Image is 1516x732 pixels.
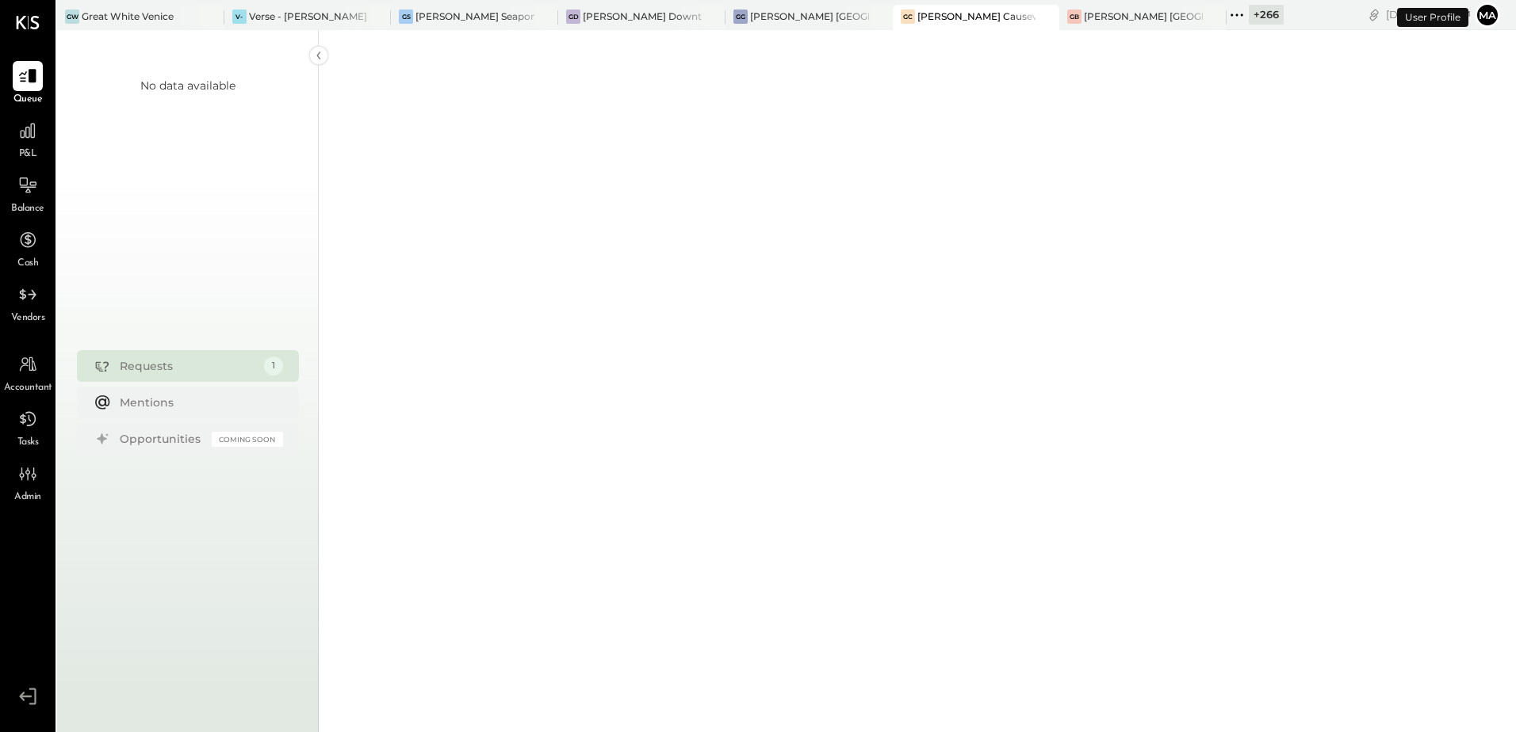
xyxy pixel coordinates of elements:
div: GW [65,10,79,24]
div: No data available [140,78,235,93]
div: + 266 [1249,5,1284,25]
div: Verse - [PERSON_NAME] Lankershim LLC [249,10,368,23]
a: Accountant [1,349,55,395]
div: Opportunities [120,431,204,447]
a: Balance [1,170,55,216]
div: [PERSON_NAME] Causeway [917,10,1036,23]
span: Cash [17,257,38,271]
span: Vendors [11,311,45,326]
div: Requests [120,358,256,374]
a: Queue [1,61,55,107]
span: P&L [19,147,37,162]
div: GD [566,10,580,24]
a: Vendors [1,280,55,326]
div: User Profile [1397,8,1468,27]
div: [PERSON_NAME] [GEOGRAPHIC_DATA] [750,10,869,23]
div: GG [733,10,748,24]
div: [PERSON_NAME] Downtown [583,10,702,23]
div: V- [232,10,247,24]
a: Tasks [1,404,55,450]
a: P&L [1,116,55,162]
div: GS [399,10,413,24]
div: 1 [264,356,283,376]
span: Queue [13,93,43,107]
div: GC [901,10,915,24]
span: Admin [14,490,41,505]
div: [PERSON_NAME] [GEOGRAPHIC_DATA] [1084,10,1203,23]
div: copy link [1366,6,1382,23]
div: Mentions [120,395,275,410]
span: Balance [11,202,44,216]
span: Accountant [4,381,52,395]
div: Coming Soon [212,432,283,447]
button: Ma [1475,2,1500,28]
div: Great White Venice [82,10,174,23]
a: Cash [1,225,55,271]
span: Tasks [17,436,39,450]
a: Admin [1,459,55,505]
div: [DATE] [1386,7,1471,22]
div: [PERSON_NAME] Seaport [415,10,534,23]
div: GB [1067,10,1081,24]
